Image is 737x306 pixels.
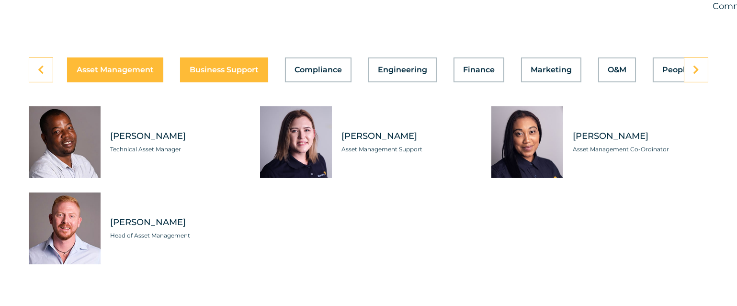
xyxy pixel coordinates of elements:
[77,66,154,74] span: Asset Management
[341,130,477,142] span: [PERSON_NAME]
[110,231,246,240] span: Head of Asset Management
[295,66,342,74] span: Compliance
[573,145,708,154] span: Asset Management Co-Ordinator
[378,66,427,74] span: Engineering
[110,216,246,228] span: [PERSON_NAME]
[110,145,246,154] span: Technical Asset Manager
[531,66,572,74] span: Marketing
[110,130,246,142] span: [PERSON_NAME]
[29,57,708,264] div: Tabs. Open items with Enter or Space, close with Escape and navigate using the Arrow keys.
[662,66,736,74] span: People Operations
[190,66,259,74] span: Business Support
[608,66,626,74] span: O&M
[341,145,477,154] span: Asset Management Support
[463,66,495,74] span: Finance
[573,130,708,142] span: [PERSON_NAME]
